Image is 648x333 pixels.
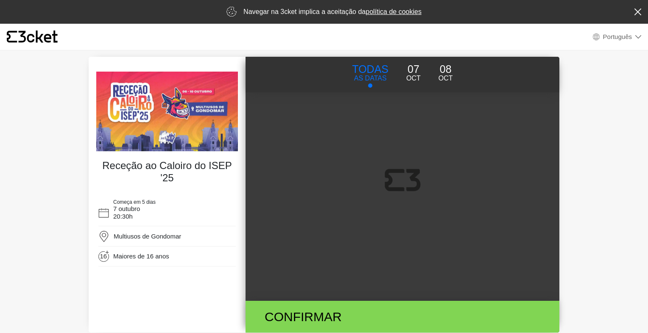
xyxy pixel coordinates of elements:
span: 16 [100,253,110,262]
img: 7440fe1f37c444abb5e7e2de1cca6be7.webp [96,72,238,151]
span: Multiusos de Gondomar [114,233,181,240]
span: Maiores de 16 anos [113,253,169,260]
a: política de cookies [366,8,422,15]
g: {' '} [7,31,17,43]
p: TODAS [352,61,388,78]
span: 7 outubro 20:30h [113,205,140,220]
p: Navegar na 3cket implica a aceitação da [243,7,422,17]
button: TODAS AS DATAS [343,61,397,88]
p: Oct [439,73,453,83]
p: 08 [439,61,453,78]
button: 07 Oct [397,61,430,84]
div: Confirmar [258,307,450,326]
p: AS DATAS [352,73,388,83]
button: Confirmar [246,301,559,333]
p: Oct [406,73,421,83]
span: Começa em 5 dias [113,199,156,205]
button: 08 Oct [430,61,462,84]
h4: Receção ao Caloiro do ISEP '25 [101,160,234,184]
p: 07 [406,61,421,78]
span: + [105,250,109,254]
